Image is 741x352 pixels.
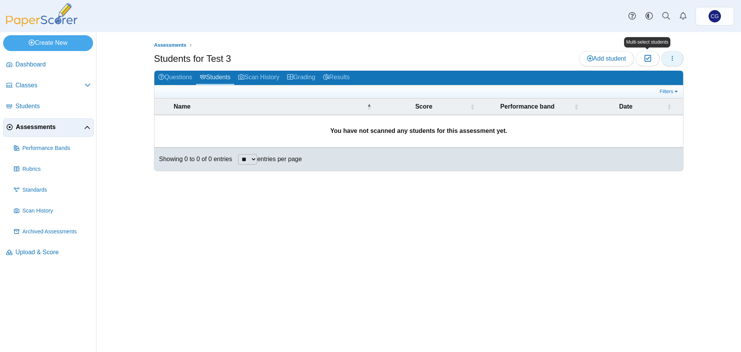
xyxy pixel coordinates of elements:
[624,37,670,48] div: Multi-select students
[482,102,572,111] span: Performance band
[3,77,94,95] a: Classes
[330,128,508,134] b: You have not scanned any students for this assessment yet.
[3,56,94,74] a: Dashboard
[11,202,94,220] a: Scan History
[11,223,94,241] a: Archived Assessments
[587,55,626,62] span: Add student
[3,35,93,51] a: Create New
[22,186,91,194] span: Standards
[15,248,91,257] span: Upload & Score
[711,14,719,19] span: Christopher Gutierrez
[152,41,188,50] a: Assessments
[283,71,319,85] a: Grading
[154,52,231,65] h1: Students for Test 3
[154,71,196,85] a: Questions
[15,60,91,69] span: Dashboard
[174,102,365,111] span: Name
[367,103,371,111] span: Name : Activate to invert sorting
[15,102,91,111] span: Students
[22,207,91,215] span: Scan History
[695,7,734,26] a: Christopher Gutierrez
[675,8,692,25] a: Alerts
[379,102,469,111] span: Score
[3,21,80,28] a: PaperScorer
[586,102,665,111] span: Date
[196,71,234,85] a: Students
[234,71,283,85] a: Scan History
[319,71,354,85] a: Results
[3,3,80,27] img: PaperScorer
[16,123,84,131] span: Assessments
[11,139,94,158] a: Performance Bands
[3,118,94,137] a: Assessments
[154,148,232,171] div: Showing 0 to 0 of 0 entries
[3,97,94,116] a: Students
[15,81,85,90] span: Classes
[658,88,681,95] a: Filters
[257,156,302,162] label: entries per page
[11,160,94,179] a: Rubrics
[22,145,91,152] span: Performance Bands
[667,103,672,111] span: Date : Activate to sort
[22,228,91,236] span: Archived Assessments
[709,10,721,22] span: Christopher Gutierrez
[470,103,475,111] span: Score : Activate to sort
[579,51,634,66] a: Add student
[22,165,91,173] span: Rubrics
[11,181,94,199] a: Standards
[154,42,186,48] span: Assessments
[3,243,94,262] a: Upload & Score
[574,103,579,111] span: Performance band : Activate to sort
